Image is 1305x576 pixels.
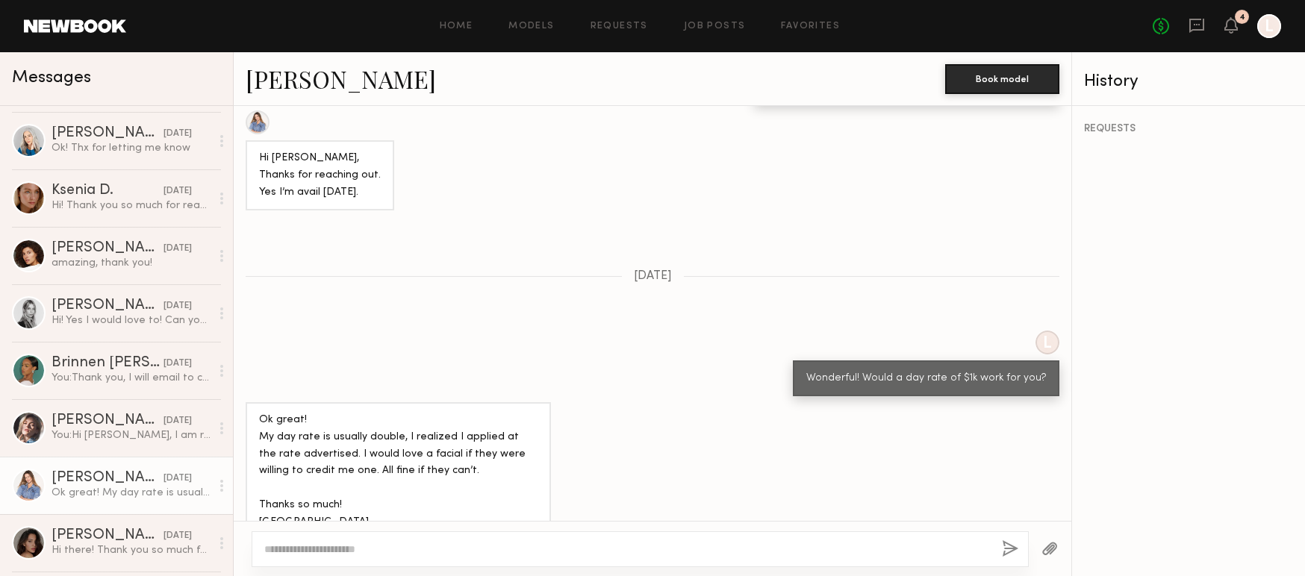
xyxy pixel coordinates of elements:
[945,72,1059,84] a: Book model
[52,184,163,198] div: Ksenia D.
[508,22,554,31] a: Models
[52,528,163,543] div: [PERSON_NAME]
[945,64,1059,94] button: Book model
[246,63,436,95] a: [PERSON_NAME]
[12,69,91,87] span: Messages
[634,270,672,283] span: [DATE]
[163,242,192,256] div: [DATE]
[1257,14,1281,38] a: L
[781,22,840,31] a: Favorites
[163,529,192,543] div: [DATE]
[684,22,746,31] a: Job Posts
[1084,73,1293,90] div: History
[163,472,192,486] div: [DATE]
[163,184,192,198] div: [DATE]
[163,414,192,428] div: [DATE]
[259,412,538,532] div: Ok great! My day rate is usually double, I realized I applied at the rate advertised. I would lov...
[52,356,163,371] div: Brinnen [PERSON_NAME]
[52,126,163,141] div: [PERSON_NAME]
[52,413,163,428] div: [PERSON_NAME]
[52,256,211,270] div: amazing, thank you!
[52,428,211,442] div: You: Hi [PERSON_NAME], I am running a shoot in [GEOGRAPHIC_DATA] for my beauty brand on [DATE]. A...
[52,486,211,500] div: Ok great! My day rate is usually double, I realized I applied at the rate advertised. I would lov...
[52,313,211,328] div: Hi! Yes I would love to! Can you please share details about hours and rate? Thank you ☺️
[163,357,192,371] div: [DATE]
[52,241,163,256] div: [PERSON_NAME]
[591,22,648,31] a: Requests
[163,299,192,313] div: [DATE]
[806,370,1046,387] div: Wonderful! Would a day rate of $1k work for you?
[52,298,163,313] div: [PERSON_NAME]
[1239,13,1245,22] div: 4
[259,150,381,201] div: Hi [PERSON_NAME], Thanks for reaching out. Yes I’m avail [DATE].
[52,371,211,385] div: You: Thank you, I will email to coordinate wardrobe
[163,127,192,141] div: [DATE]
[52,543,211,557] div: Hi there! Thank you so much for your interest! I am available [DATE]. What is the rate for this p...
[440,22,473,31] a: Home
[52,471,163,486] div: [PERSON_NAME]
[1084,124,1293,134] div: REQUESTS
[52,198,211,213] div: Hi! Thank you so much for reaching out! Unfortunately I’m out of town till [DATE] Best, Ksenia
[52,141,211,155] div: Ok! Thx for letting me know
